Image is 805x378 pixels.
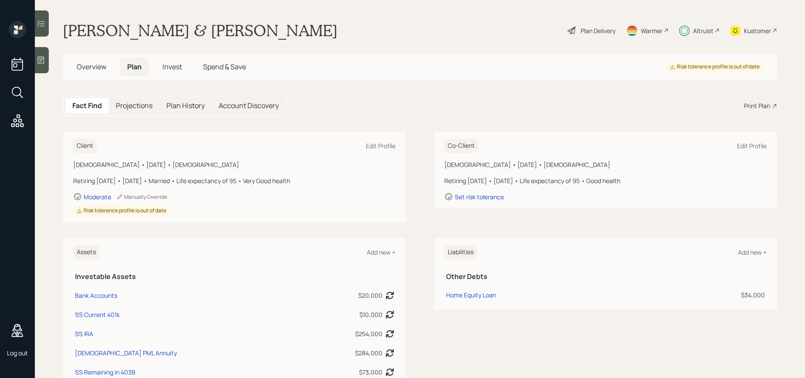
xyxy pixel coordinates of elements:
div: Retiring [DATE] • [DATE] • Life expectancy of 95 • Good health [444,176,767,185]
h5: Plan History [166,102,205,110]
div: Moderate [84,193,111,201]
div: Plan Delivery [581,26,616,35]
h5: Other Debts [446,272,765,281]
div: $254,000 [355,329,382,338]
div: Retiring [DATE] • [DATE] • Married • Life expectancy of 95 • Very Good health [73,176,396,185]
h6: Client [73,139,97,153]
div: $20,000 [358,291,382,300]
div: Set risk tolerance [455,193,504,201]
div: SS Current 401k [75,310,120,319]
h1: [PERSON_NAME] & [PERSON_NAME] [63,21,338,40]
div: SS IRA [75,329,93,338]
h5: Investable Assets [75,272,394,281]
div: Log out [7,349,28,357]
div: SS Remaining in 403B [75,368,135,377]
div: $73,000 [359,368,382,377]
span: Plan [127,62,142,72]
div: $34,000 [659,290,765,300]
div: $284,000 [355,348,382,358]
div: Risk tolerance profile is out of date [670,63,760,71]
div: $10,000 [359,310,382,319]
div: Warmer [641,26,663,35]
div: Add new + [367,248,396,256]
h6: Liabilities [444,245,477,259]
span: Overview [77,62,106,72]
div: Kustomer [744,26,771,35]
h5: Account Discovery [219,102,279,110]
div: [DEMOGRAPHIC_DATA] • [DATE] • [DEMOGRAPHIC_DATA] [444,160,767,169]
div: [DEMOGRAPHIC_DATA] • [DATE] • [DEMOGRAPHIC_DATA] [73,160,396,169]
div: Altruist [693,26,714,35]
h6: Assets [73,245,99,259]
h5: Projections [116,102,152,110]
div: Manually Override [116,193,167,201]
div: Add new + [738,248,767,256]
div: Edit Profile [366,142,396,150]
div: [DEMOGRAPHIC_DATA] PML Annuity [75,348,177,358]
div: Risk tolerance profile is out of date [77,207,166,215]
h6: Co-Client [444,139,478,153]
span: Invest [162,62,182,72]
div: Home Equity Loan [446,290,496,300]
div: Edit Profile [737,142,767,150]
h5: Fact Find [72,102,102,110]
div: Bank Accounts [75,291,117,300]
span: Spend & Save [203,62,246,72]
div: Print Plan [744,101,770,110]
